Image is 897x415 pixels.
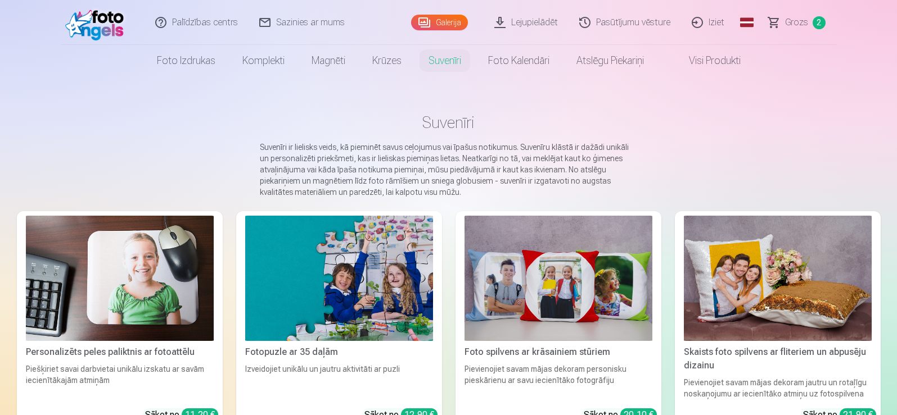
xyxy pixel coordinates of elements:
[298,45,359,76] a: Magnēti
[465,216,652,341] img: Foto spilvens ar krāsainiem stūriem
[143,45,229,76] a: Foto izdrukas
[229,45,298,76] a: Komplekti
[26,216,214,341] img: Personalizēts peles paliktnis ar fotoattēlu
[785,16,808,29] span: Grozs
[657,45,754,76] a: Visi produkti
[65,4,130,40] img: /fa1
[415,45,475,76] a: Suvenīri
[679,377,876,399] div: Pievienojiet savam mājas dekoram jautru un rotaļīgu noskaņojumu ar iecienītāko atmiņu uz fotospil...
[245,216,433,341] img: Fotopuzle ar 35 daļām
[475,45,563,76] a: Foto kalendāri
[411,15,468,30] a: Galerija
[460,363,657,399] div: Pievienojiet savam mājas dekoram personisku pieskārienu ar savu iecienītāko fotogrāfiju
[359,45,415,76] a: Krūzes
[21,345,218,359] div: Personalizēts peles paliktnis ar fotoattēlu
[21,363,218,399] div: Piešķiriet savai darbvietai unikālu izskatu ar savām iecienītākajām atmiņām
[813,16,826,29] span: 2
[241,363,438,399] div: Izveidojiet unikālu un jautru aktivitāti ar puzli
[26,112,872,133] h1: Suvenīri
[563,45,657,76] a: Atslēgu piekariņi
[241,345,438,359] div: Fotopuzle ar 35 daļām
[260,142,638,198] p: Suvenīri ir lielisks veids, kā pieminēt savus ceļojumus vai īpašus notikumus. Suvenīru klāstā ir ...
[460,345,657,359] div: Foto spilvens ar krāsainiem stūriem
[684,216,872,341] img: Skaists foto spilvens ar fliteriem un abpusēju dizainu
[679,345,876,372] div: Skaists foto spilvens ar fliteriem un abpusēju dizainu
